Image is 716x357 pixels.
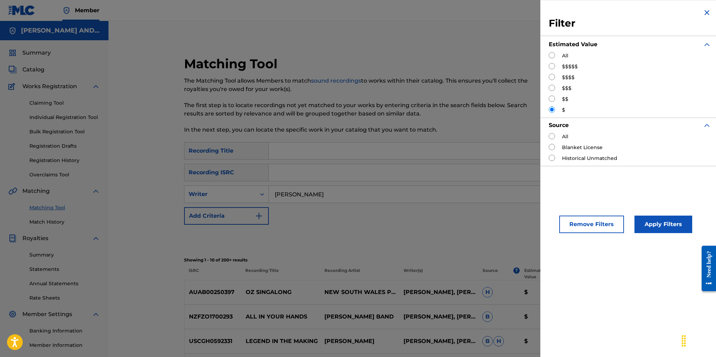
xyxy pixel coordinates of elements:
[241,313,320,321] p: ALL IN YOUR HANDS
[399,337,478,345] p: [PERSON_NAME], [PERSON_NAME]
[29,280,100,287] a: Annual Statements
[22,65,44,74] span: Catalog
[519,337,561,345] p: $
[29,251,100,259] a: Summary
[549,122,569,128] strong: Source
[22,187,50,195] span: Matching
[696,240,716,297] iframe: Resource Center
[8,65,44,74] a: CatalogCatalog
[29,128,100,135] a: Bulk Registration Tool
[92,234,100,243] img: expand
[399,267,478,280] p: Writer(s)
[678,330,689,351] div: Drag
[29,204,100,211] a: Matching Tool
[562,144,603,151] label: Blanket License
[92,82,100,91] img: expand
[184,101,535,118] p: The first step is to locate recordings not yet matched to your works by entering criteria in the ...
[482,311,493,322] span: B
[519,313,561,321] p: $
[483,267,498,280] p: Source
[320,313,399,321] p: [PERSON_NAME] BAND
[703,8,711,17] img: close
[562,133,568,140] label: All
[311,77,361,84] a: sound recordings
[189,190,252,198] div: Writer
[634,216,692,233] button: Apply Filters
[22,82,77,91] span: Works Registration
[29,327,100,335] a: Banking Information
[184,142,640,253] form: Search Form
[8,310,17,318] img: Member Settings
[549,41,597,48] strong: Estimated Value
[92,310,100,318] img: expand
[184,267,241,280] p: ISRC
[562,52,568,59] label: All
[559,216,624,233] button: Remove Filters
[29,142,100,150] a: Registration Drafts
[8,49,51,57] a: SummarySummary
[241,337,320,345] p: LEGEND IN THE MAKING
[184,207,269,225] button: Add Criteria
[184,126,535,134] p: In the next step, you can locate the specific work in your catalog that you want to match.
[320,288,399,296] p: NEW SOUTH WALES POLICE BAND,CAPTAIN [PERSON_NAME]
[29,218,100,226] a: Match History
[29,171,100,178] a: Overclaims Tool
[29,114,100,121] a: Individual Registration Tool
[62,6,71,15] img: Top Rightsholder
[184,313,241,321] p: NZFZO1700293
[681,323,716,357] iframe: Chat Widget
[255,212,263,220] img: 9d2ae6d4665cec9f34b9.svg
[184,257,640,263] p: Showing 1 - 10 of 200+ results
[8,234,17,243] img: Royalties
[22,234,48,243] span: Royalties
[8,49,17,57] img: Summary
[184,56,281,72] h2: Matching Tool
[75,6,99,14] span: Member
[21,27,100,35] h5: COHEN AND COHEN
[703,40,711,49] img: expand
[241,267,320,280] p: Recording Title
[8,5,35,15] img: MLC Logo
[703,121,711,129] img: expand
[29,342,100,349] a: Member Information
[482,287,493,297] span: H
[482,336,493,346] span: B
[29,266,100,273] a: Statements
[22,310,72,318] span: Member Settings
[493,336,504,346] span: H
[8,82,17,91] img: Works Registration
[519,288,561,296] p: $
[562,96,568,103] label: $$
[8,65,17,74] img: Catalog
[241,288,320,296] p: OZ SINGALONG
[8,27,17,35] img: Accounts
[184,77,535,93] p: The Matching Tool allows Members to match to works within their catalog. This ensures you'll coll...
[513,267,520,274] span: ?
[399,313,478,321] p: [PERSON_NAME], [PERSON_NAME]
[399,288,478,296] p: [PERSON_NAME], [PERSON_NAME], [PERSON_NAME], [PERSON_NAME], [PERSON_NAME], [PERSON_NAME], [PERSON...
[29,294,100,302] a: Rate Sheets
[22,49,51,57] span: Summary
[562,63,578,70] label: $$$$$
[29,157,100,164] a: Registration History
[29,99,100,107] a: Claiming Tool
[8,187,17,195] img: Matching
[562,74,575,81] label: $$$$
[562,106,565,114] label: $
[524,267,555,280] p: Estimated Value
[184,288,241,296] p: AUAB00250397
[184,337,241,345] p: USCGH0592331
[92,187,100,195] img: expand
[562,155,617,162] label: Historical Unmatched
[549,17,711,30] h3: Filter
[320,267,399,280] p: Recording Artist
[562,85,571,92] label: $$$
[320,337,399,345] p: [PERSON_NAME]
